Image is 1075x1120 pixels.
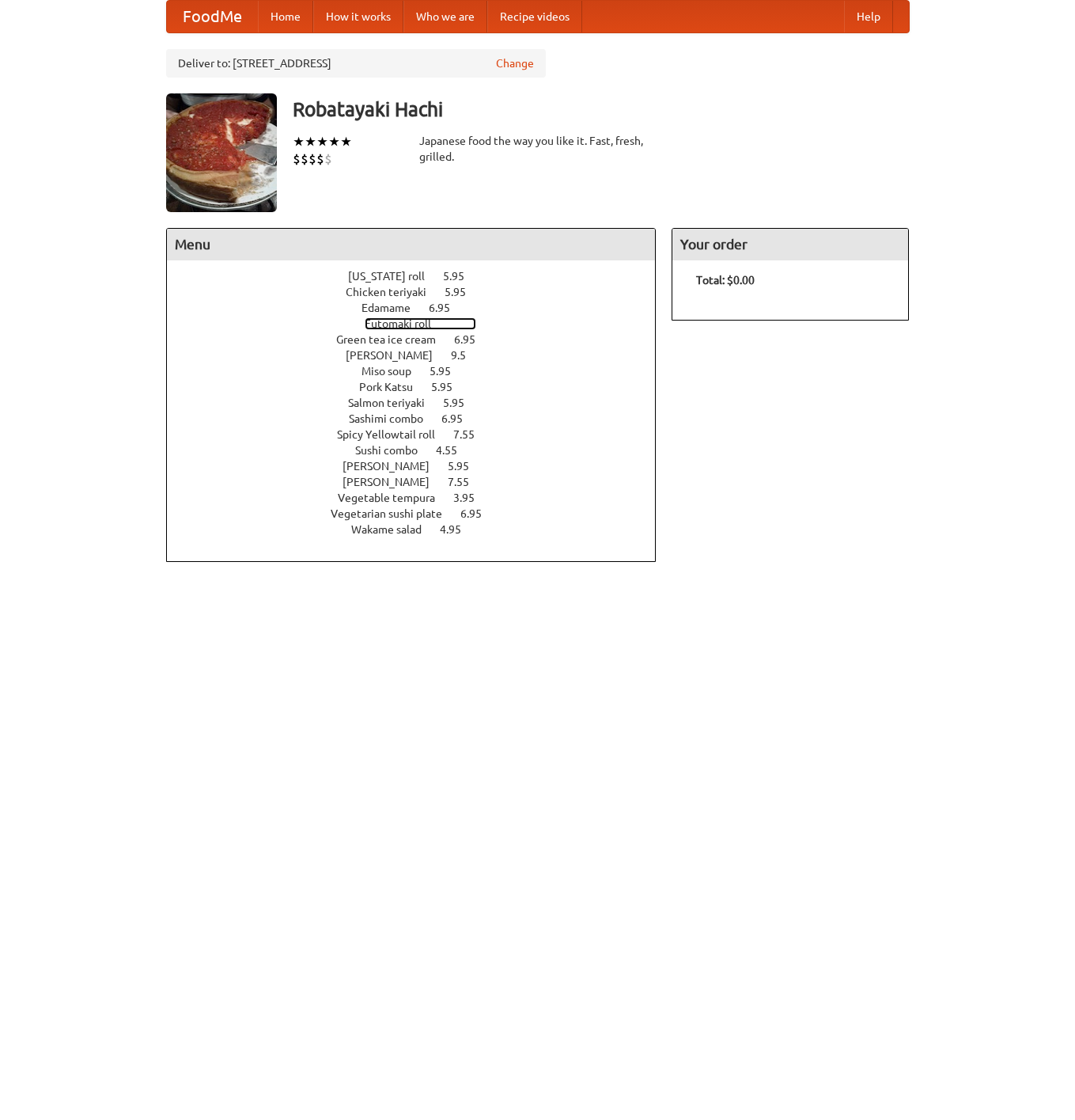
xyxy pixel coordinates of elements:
span: Vegetable tempura [338,492,451,504]
span: Chicken teriyaki [346,286,442,298]
span: 5.95 [443,397,480,409]
a: [US_STATE] roll 5.95 [348,270,494,283]
li: ★ [293,133,305,150]
a: Vegetarian sushi plate 6.95 [331,507,511,520]
span: [PERSON_NAME] [343,476,445,488]
span: 5.95 [448,460,485,473]
a: Futomaki roll [365,317,476,330]
a: Sashimi combo 6.95 [349,412,492,425]
a: Chicken teriyaki 5.95 [346,286,495,298]
a: Change [496,55,534,71]
a: Home [258,1,313,32]
li: ★ [305,133,316,150]
li: $ [301,150,308,168]
span: 9.5 [451,349,482,362]
span: 4.55 [436,444,473,457]
span: 6.95 [441,412,479,425]
span: 5.95 [445,286,482,298]
span: 6.95 [460,507,498,520]
span: 7.55 [453,428,490,441]
li: ★ [328,133,340,150]
a: Help [844,1,893,32]
span: Sashimi combo [349,412,439,425]
a: Miso soup 5.95 [361,365,480,378]
a: Sushi combo 4.55 [355,444,486,457]
a: How it works [313,1,403,32]
span: 5.95 [430,365,467,378]
span: Vegetarian sushi plate [331,507,458,520]
span: Edamame [361,302,426,314]
span: Sushi combo [355,444,433,457]
a: FoodMe [167,1,258,32]
a: Who we are [403,1,487,32]
a: Recipe videos [487,1,582,32]
a: Spicy Yellowtail roll 7.55 [337,428,504,441]
li: $ [316,150,324,168]
a: Salmon teriyaki 5.95 [348,397,494,409]
li: $ [293,150,301,168]
span: 3.95 [453,492,490,504]
h4: Menu [167,229,656,260]
li: $ [324,150,332,168]
span: [PERSON_NAME] [343,460,445,473]
h3: Robatayaki Hachi [293,93,910,125]
a: Vegetable tempura 3.95 [338,492,504,504]
span: 4.95 [440,523,477,536]
span: Miso soup [361,365,427,378]
a: [PERSON_NAME] 9.5 [346,349,495,362]
span: [PERSON_NAME] [346,349,449,362]
div: Japanese food the way you like it. Fast, fresh, grilled. [419,133,657,165]
b: Total: $0.00 [696,274,755,287]
span: 6.95 [454,333,491,346]
span: 6.95 [429,302,466,314]
a: Pork Katsu 5.95 [359,381,482,393]
div: Deliver to: [STREET_ADDRESS] [166,49,546,78]
span: Pork Katsu [359,381,429,393]
li: ★ [316,133,328,150]
span: [US_STATE] roll [348,270,441,283]
span: Futomaki roll [365,317,447,330]
span: Salmon teriyaki [348,397,441,409]
span: 5.95 [431,381,468,393]
a: Wakame salad 4.95 [351,523,490,536]
li: ★ [340,133,352,150]
img: angular.jpg [166,93,277,212]
li: $ [308,150,316,168]
span: Wakame salad [351,523,437,536]
a: [PERSON_NAME] 5.95 [343,460,498,473]
span: 5.95 [443,270,480,283]
span: 7.55 [448,476,485,488]
span: Green tea ice cream [336,333,452,346]
span: Spicy Yellowtail roll [337,428,451,441]
h4: Your order [672,229,908,260]
a: Edamame 6.95 [361,302,479,314]
a: [PERSON_NAME] 7.55 [343,476,498,488]
a: Green tea ice cream 6.95 [336,333,505,346]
